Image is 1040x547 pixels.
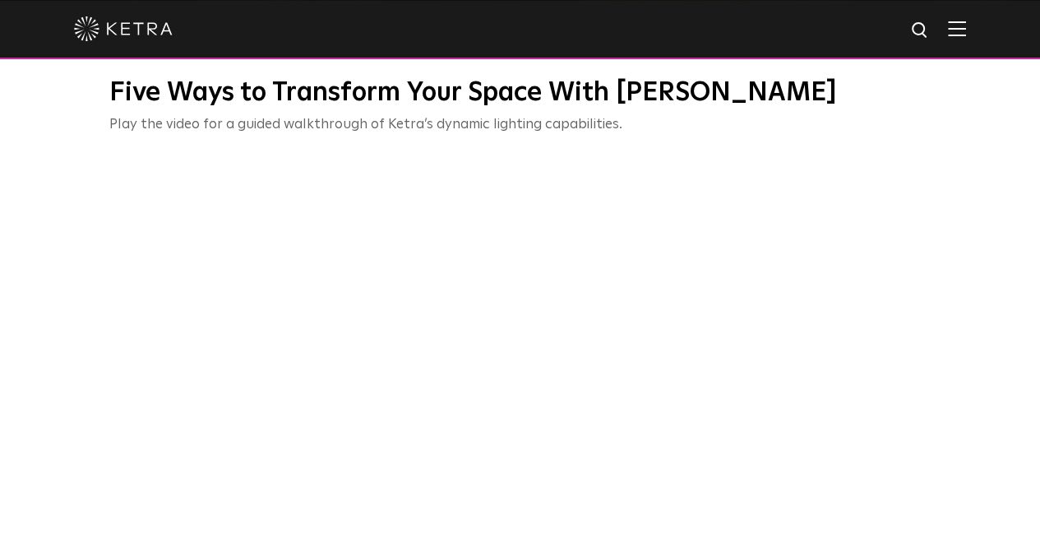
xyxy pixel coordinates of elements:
h3: Five Ways to Transform Your Space With [PERSON_NAME] [109,76,931,111]
img: search icon [910,21,931,41]
img: Hamburger%20Nav.svg [948,21,966,36]
span: Play the video for a guided walkthrough of Ketra’s dynamic lighting capabilities. [109,118,622,132]
iframe: Ketra Lighting Demonstration [192,162,849,532]
img: ketra-logo-2019-white [74,16,173,41]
